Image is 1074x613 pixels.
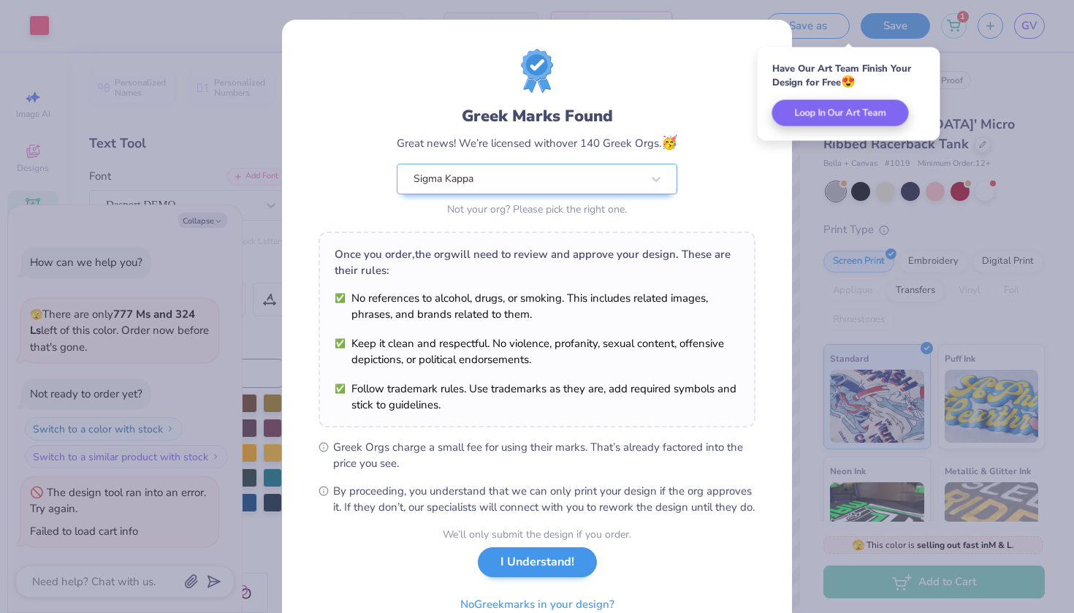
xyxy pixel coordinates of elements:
[772,100,909,126] button: Loop In Our Art Team
[772,62,926,89] div: Have Our Art Team Finish Your Design for Free
[333,439,755,471] span: Greek Orgs charge a small fee for using their marks. That’s already factored into the price you see.
[333,483,755,515] span: By proceeding, you understand that we can only print your design if the org approves it. If they ...
[397,202,677,217] div: Not your org? Please pick the right one.
[478,547,597,577] button: I Understand!
[335,246,739,278] div: Once you order, the org will need to review and approve your design. These are their rules:
[335,290,739,322] li: No references to alcohol, drugs, or smoking. This includes related images, phrases, and brands re...
[397,104,677,128] div: Greek Marks Found
[521,49,553,93] img: license-marks-badge.png
[661,134,677,151] span: 🥳
[397,133,677,153] div: Great news! We’re licensed with over 140 Greek Orgs.
[443,527,631,542] div: We’ll only submit the design if you order.
[335,335,739,368] li: Keep it clean and respectful. No violence, profanity, sexual content, offensive depictions, or po...
[335,381,739,413] li: Follow trademark rules. Use trademarks as they are, add required symbols and stick to guidelines.
[841,74,856,90] span: 😍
